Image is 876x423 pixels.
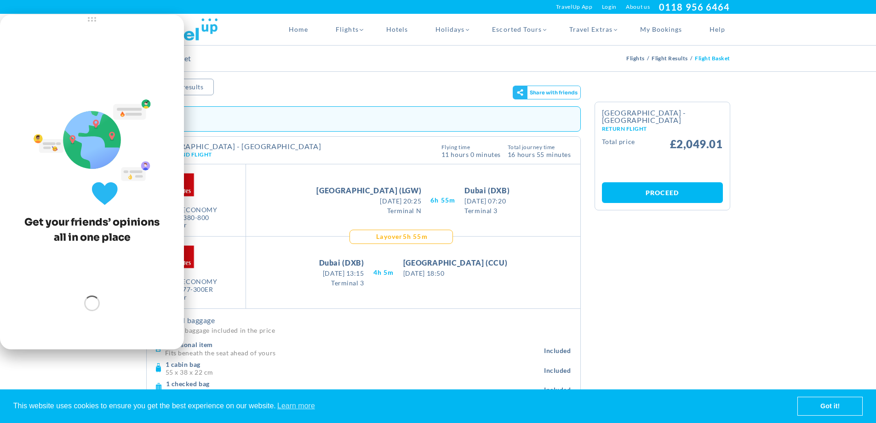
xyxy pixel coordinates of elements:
[166,360,544,369] h4: 1 cabin bag
[508,150,571,158] span: 16 hours 55 Minutes
[696,14,730,45] a: Help
[156,325,571,336] p: The total baggage included in the price
[544,385,571,394] span: Included
[602,139,635,150] small: Total Price
[464,185,510,196] span: Dubai (DXB)
[13,399,797,413] span: This website uses cookies to ensure you get the best experience on our website.
[422,14,478,45] a: Holidays
[156,286,239,301] div: Boeing 777-300ER Passenger
[146,106,581,132] div: Embedded experience
[316,185,421,196] span: [GEOGRAPHIC_DATA] (LGW)
[544,366,571,375] span: Included
[166,380,544,388] h4: 1 checked bag
[441,145,501,150] span: Flying Time
[276,399,316,413] a: learn more about cookies
[156,143,321,150] h4: [GEOGRAPHIC_DATA] - [GEOGRAPHIC_DATA]
[376,232,402,241] span: Layover
[165,341,544,349] h4: 1 personal item
[316,196,421,206] span: [DATE] 20:25
[319,257,364,268] span: Dubai (DXB)
[372,14,422,45] a: Hotels
[602,182,723,203] a: Proceed
[670,139,723,150] span: £2,049.01
[316,206,421,215] span: Terminal N
[403,268,508,278] span: [DATE] 18:50
[156,278,239,286] div: EK0572 ECONOMY
[626,55,647,62] a: Flights
[403,257,508,268] span: [GEOGRAPHIC_DATA] (CCU)
[478,14,555,45] a: Escorted Tours
[165,349,544,356] p: Fits beneath the seat ahead of yours
[798,397,862,416] a: dismiss cookie message
[464,196,510,206] span: [DATE] 07:20
[602,109,723,132] h2: [GEOGRAPHIC_DATA] - [GEOGRAPHIC_DATA]
[319,268,364,278] span: [DATE] 13:15
[156,206,239,214] div: EK0010 ECONOMY
[659,1,730,12] a: 0118 956 6464
[441,150,501,158] span: 11 Hours 0 Minutes
[513,86,581,99] gamitee-button: Get your friends' opinions
[626,14,696,45] a: My Bookings
[156,316,571,325] h4: Included baggage
[544,346,571,355] span: Included
[602,156,723,173] iframe: PayPal Message 1
[652,55,690,62] a: Flight Results
[508,145,571,150] span: Total Journey Time
[374,232,428,241] div: 5H 55M
[275,14,322,45] a: Home
[156,214,239,230] div: Airbus A380-800 Passenger
[555,14,626,45] a: Travel Extras
[373,268,394,277] span: 4H 5M
[166,368,544,375] p: 55 x 38 x 22 cm
[464,206,510,215] span: Terminal 3
[430,196,455,205] span: 6H 55M
[322,14,372,45] a: Flights
[602,126,723,132] small: Return Flight
[319,278,364,288] span: Terminal 3
[695,46,730,71] li: Flight Basket
[166,388,544,395] p: Max weight 25 kg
